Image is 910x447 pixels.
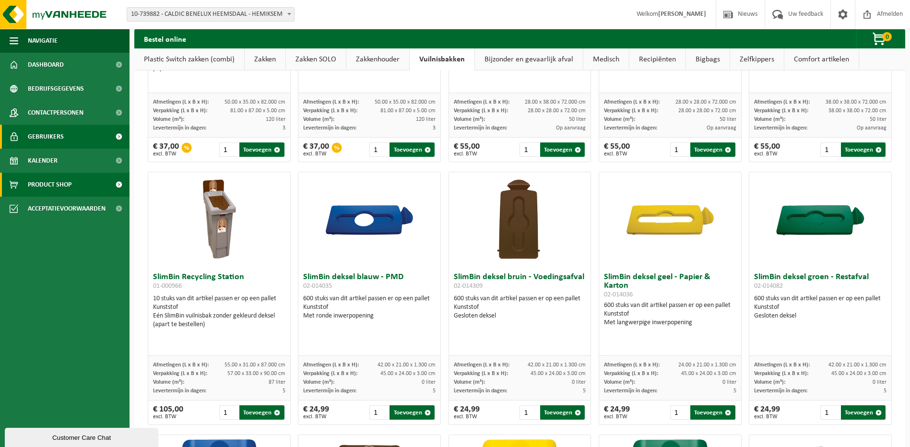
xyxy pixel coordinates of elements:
span: Verpakking (L x B x H): [604,108,658,114]
span: 55.00 x 31.00 x 87.000 cm [225,362,285,368]
span: excl. BTW [454,414,480,420]
iframe: chat widget [5,426,160,447]
input: 1 [219,142,238,157]
span: Levertermijn in dagen: [153,125,206,131]
span: Volume (m³): [454,379,485,385]
span: Verpakking (L x B x H): [153,108,207,114]
span: Op aanvraag [707,125,736,131]
span: Levertermijn in dagen: [604,125,657,131]
span: Levertermijn in dagen: [754,388,807,394]
div: Met langwerpige inwerpopening [604,318,736,327]
span: Bedrijfsgegevens [28,77,84,101]
span: 50 liter [870,117,886,122]
button: Toevoegen [540,405,585,420]
div: Kunststof [454,303,586,312]
input: 1 [219,405,238,420]
h2: Bestel online [134,29,196,48]
span: 02-014082 [754,282,783,290]
div: Gesloten deksel [454,312,586,320]
div: Kunststof [754,303,886,312]
span: excl. BTW [604,151,630,157]
input: 1 [820,405,839,420]
img: 02-014035 [321,172,417,268]
span: 50.00 x 35.00 x 82.000 cm [225,99,285,105]
span: Gebruikers [28,125,64,149]
span: 28.00 x 28.00 x 72.00 cm [528,108,586,114]
span: Afmetingen (L x B x H): [153,99,209,105]
span: Volume (m³): [604,117,635,122]
span: Afmetingen (L x B x H): [604,99,660,105]
span: excl. BTW [754,414,780,420]
a: Bigbags [686,48,730,71]
div: Kunststof [303,303,436,312]
span: Volume (m³): [303,379,334,385]
button: Toevoegen [841,405,886,420]
input: 1 [670,405,689,420]
span: excl. BTW [754,151,780,157]
span: 24.00 x 21.00 x 1.300 cm [678,362,736,368]
span: Op aanvraag [556,125,586,131]
a: Bijzonder en gevaarlijk afval [475,48,583,71]
span: Verpakking (L x B x H): [303,108,357,114]
a: Recipiënten [629,48,685,71]
img: 02-014036 [622,172,718,268]
span: 5 [583,388,586,394]
span: Product Shop [28,173,71,197]
span: excl. BTW [303,151,329,157]
div: € 24,99 [754,405,780,420]
span: 81.00 x 87.00 x 5.00 cm [380,108,436,114]
div: € 24,99 [303,405,329,420]
span: Afmetingen (L x B x H): [754,99,810,105]
span: 45.00 x 24.00 x 3.00 cm [531,371,586,376]
span: excl. BTW [153,414,183,420]
h3: SlimBin deksel blauw - PMD [303,273,436,292]
a: Comfort artikelen [784,48,859,71]
span: 42.00 x 21.00 x 1.300 cm [378,362,436,368]
button: Toevoegen [690,405,735,420]
img: 02-014082 [772,172,868,268]
strong: [PERSON_NAME] [658,11,706,18]
button: Toevoegen [841,142,886,157]
span: Afmetingen (L x B x H): [153,362,209,368]
span: Levertermijn in dagen: [754,125,807,131]
img: 02-014309 [472,172,567,268]
span: 28.00 x 38.00 x 72.000 cm [525,99,586,105]
span: 120 liter [266,117,285,122]
div: 600 stuks van dit artikel passen er op een pallet [303,294,436,320]
div: 10 stuks van dit artikel passen er op een pallet [153,294,285,329]
span: 01-000966 [153,282,182,290]
span: excl. BTW [604,414,630,420]
span: Levertermijn in dagen: [454,125,507,131]
span: 0 [882,32,892,41]
span: Verpakking (L x B x H): [454,371,508,376]
div: € 24,99 [604,405,630,420]
div: € 105,00 [153,405,183,420]
span: 45.00 x 24.00 x 3.00 cm [831,371,886,376]
span: 45.00 x 24.00 x 3.00 cm [380,371,436,376]
span: Kalender [28,149,58,173]
a: Plastic Switch zakken (combi) [134,48,244,71]
span: Verpakking (L x B x H): [153,371,207,376]
div: € 37,00 [153,142,179,157]
span: Levertermijn in dagen: [604,388,657,394]
span: 10-739882 - CALDIC BENELUX HEEMSDAAL - HEMIKSEM [127,7,295,22]
span: 120 liter [416,117,436,122]
a: Zelfkippers [730,48,784,71]
input: 1 [520,142,539,157]
span: 45.00 x 24.00 x 3.00 cm [681,371,736,376]
span: 42.00 x 21.00 x 1.300 cm [528,362,586,368]
span: 28.00 x 28.00 x 72.000 cm [675,99,736,105]
h3: SlimBin deksel bruin - Voedingsafval [454,273,586,292]
div: € 24,99 [454,405,480,420]
span: Levertermijn in dagen: [303,388,356,394]
span: 5 [733,388,736,394]
span: Afmetingen (L x B x H): [303,99,359,105]
span: Volume (m³): [754,379,785,385]
span: Navigatie [28,29,58,53]
button: Toevoegen [540,142,585,157]
img: 01-000966 [171,172,267,268]
span: 0 liter [722,379,736,385]
span: 10-739882 - CALDIC BENELUX HEEMSDAAL - HEMIKSEM [127,8,294,21]
div: 600 stuks van dit artikel passen er op een pallet [604,301,736,327]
